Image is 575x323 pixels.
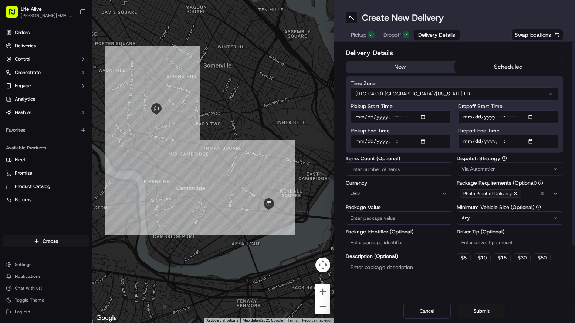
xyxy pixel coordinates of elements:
label: Dropoff End Time [458,128,558,133]
button: See all [115,95,135,104]
button: Submit [458,304,505,319]
div: Start new chat [33,71,121,78]
span: Create [43,238,58,245]
span: Fleet [15,157,26,163]
button: Minimum Vehicle Size (Optional) [536,205,541,210]
button: Start new chat [126,73,135,82]
button: now [346,61,454,73]
span: Map data ©2025 Google [243,318,283,322]
label: Minimum Vehicle Size (Optional) [457,205,563,210]
a: Deliveries [3,40,89,52]
button: Product Catalog [3,181,89,192]
button: Engage [3,80,89,92]
span: Pickup [351,31,366,38]
p: Welcome 👋 [7,30,135,41]
button: Life Alive [21,5,42,13]
span: • [62,135,65,141]
input: Enter number of items [346,162,452,176]
label: Package Identifier (Optional) [346,229,452,234]
button: $15 [494,253,511,262]
span: Orders [15,29,30,36]
span: Pylon [74,184,89,189]
label: Currency [346,180,452,185]
button: scheduled [454,61,563,73]
div: Past conversations [7,96,50,102]
span: Settings [15,262,31,268]
span: API Documentation [70,165,119,173]
a: Powered byPylon [52,183,89,189]
button: Zoom in [315,284,330,299]
a: 📗Knowledge Base [4,162,60,176]
label: Description (Optional) [346,253,452,259]
span: Knowledge Base [15,165,57,173]
a: Analytics [3,93,89,105]
a: Product Catalog [6,183,86,190]
span: Deliveries [15,43,36,49]
div: 💻 [62,166,68,172]
span: Returns [15,196,31,203]
label: Items Count (Optional) [346,156,452,161]
input: Enter package identifier [346,236,452,249]
a: Open this area in Google Maps (opens a new window) [94,313,119,323]
label: Pickup Start Time [351,104,451,109]
label: Time Zone [351,81,559,86]
a: Orders [3,27,89,38]
img: 1736555255976-a54dd68f-1ca7-489b-9aae-adbdc363a1c4 [7,71,21,84]
span: Promise [15,170,32,176]
label: Dispatch Strategy [457,156,563,161]
a: 💻API Documentation [60,162,122,176]
button: $30 [514,253,531,262]
button: Zoom out [315,299,330,314]
button: Cancel [403,304,451,319]
span: Nash AI [15,109,31,116]
label: Package Requirements (Optional) [457,180,563,185]
button: Notifications [3,271,89,282]
img: 1736555255976-a54dd68f-1ca7-489b-9aae-adbdc363a1c4 [15,135,21,141]
a: Promise [6,170,86,176]
input: Enter package value [346,211,452,225]
span: Orchestrate [15,69,41,76]
button: $5 [457,253,471,262]
span: Klarizel Pensader [23,115,61,121]
span: Engage [15,83,31,89]
button: Nash AI [3,107,89,118]
span: [DATE] [67,115,82,121]
button: [PERSON_NAME][EMAIL_ADDRESS][DOMAIN_NAME] [21,13,74,18]
button: Log out [3,307,89,317]
button: Orchestrate [3,67,89,78]
a: Report a map error [302,318,332,322]
button: Returns [3,194,89,206]
span: Delivery Details [418,31,455,38]
button: $50 [534,253,551,262]
label: Driver Tip (Optional) [457,229,563,234]
button: Photo Proof of Delivery [457,187,563,200]
div: We're available if you need us! [33,78,102,84]
input: Got a question? Start typing here... [19,48,133,55]
div: 📗 [7,166,13,172]
label: Dropoff Start Time [458,104,558,109]
span: Control [15,56,30,63]
span: Product Catalog [15,183,50,190]
img: 1724597045416-56b7ee45-8013-43a0-a6f9-03cb97ddad50 [16,71,29,84]
span: Dropoff [383,31,401,38]
img: Nash [7,7,22,22]
button: Dispatch Strategy [502,156,507,161]
span: Klarizel Pensader [23,135,61,141]
div: Available Products [3,142,89,154]
button: Map camera controls [315,258,330,272]
button: Keyboard shortcuts [206,318,238,323]
span: Notifications [15,273,41,279]
span: Chat with us! [15,285,42,291]
span: Toggle Theme [15,297,44,303]
label: Pickup End Time [351,128,451,133]
button: Control [3,53,89,65]
button: Life Alive[PERSON_NAME][EMAIL_ADDRESS][DOMAIN_NAME] [3,3,77,21]
span: Photo Proof of Delivery [463,191,512,196]
img: Klarizel Pensader [7,108,19,120]
button: Settings [3,259,89,270]
button: Via Automation [457,162,563,176]
span: Analytics [15,96,35,102]
span: Via Automation [461,166,495,172]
